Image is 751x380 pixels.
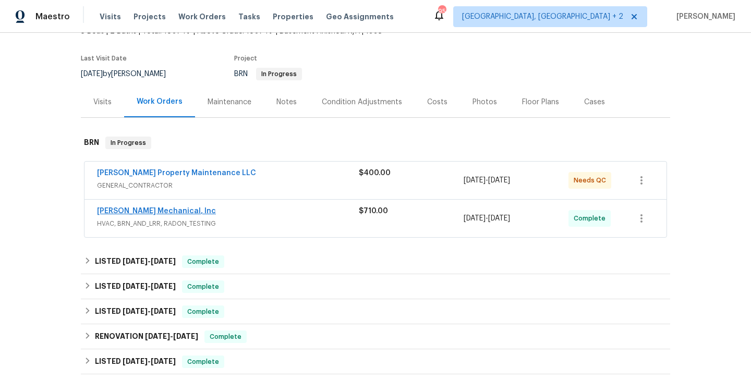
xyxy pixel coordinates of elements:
div: Visits [93,97,112,107]
div: RENOVATION [DATE]-[DATE]Complete [81,324,670,349]
a: [PERSON_NAME] Property Maintenance LLC [97,169,256,177]
div: Costs [427,97,447,107]
span: [DATE] [151,258,176,265]
div: Condition Adjustments [322,97,402,107]
div: LISTED [DATE]-[DATE]Complete [81,274,670,299]
span: - [123,308,176,315]
span: [DATE] [151,283,176,290]
div: BRN In Progress [81,126,670,160]
span: [DATE] [81,70,103,78]
span: Last Visit Date [81,55,127,62]
div: Maintenance [208,97,251,107]
span: In Progress [257,71,301,77]
span: Work Orders [178,11,226,22]
span: [DATE] [488,177,510,184]
div: Notes [276,97,297,107]
h6: LISTED [95,356,176,368]
span: Complete [574,213,610,224]
div: LISTED [DATE]-[DATE]Complete [81,249,670,274]
h6: BRN [84,137,99,149]
span: Needs QC [574,175,610,186]
span: [DATE] [145,333,170,340]
div: Work Orders [137,96,183,107]
span: In Progress [106,138,150,148]
span: [GEOGRAPHIC_DATA], [GEOGRAPHIC_DATA] + 2 [462,11,623,22]
div: 95 [438,6,445,17]
span: GENERAL_CONTRACTOR [97,180,359,191]
span: Tasks [238,13,260,20]
span: [DATE] [488,215,510,222]
span: Complete [183,357,223,367]
span: [DATE] [151,308,176,315]
div: Floor Plans [522,97,559,107]
span: BRN [234,70,302,78]
span: [DATE] [464,215,486,222]
h6: LISTED [95,305,176,318]
span: Visits [100,11,121,22]
span: - [464,213,510,224]
div: Cases [584,97,605,107]
span: Maestro [35,11,70,22]
span: [DATE] [151,358,176,365]
span: $710.00 [359,207,388,215]
span: - [123,283,176,290]
div: by [PERSON_NAME] [81,68,178,80]
span: - [123,258,176,265]
span: Projects [134,11,166,22]
h6: RENOVATION [95,330,198,343]
span: HVAC, BRN_AND_LRR, RADON_TESTING [97,218,359,229]
span: Complete [183,256,223,267]
span: [DATE] [123,283,148,290]
span: [DATE] [464,177,486,184]
span: [DATE] [173,333,198,340]
span: $400.00 [359,169,391,177]
span: [DATE] [123,358,148,365]
span: Project [234,55,257,62]
div: Photos [473,97,497,107]
h6: LISTED [95,255,176,268]
span: Properties [273,11,313,22]
span: - [123,358,176,365]
span: [DATE] [123,308,148,315]
a: [PERSON_NAME] Mechanical, Inc [97,207,216,215]
span: - [464,175,510,186]
div: LISTED [DATE]-[DATE]Complete [81,349,670,374]
div: LISTED [DATE]-[DATE]Complete [81,299,670,324]
span: Complete [183,281,223,292]
span: - [145,333,198,340]
span: Complete [183,307,223,317]
h6: LISTED [95,280,176,293]
span: [DATE] [123,258,148,265]
span: Geo Assignments [326,11,394,22]
span: [PERSON_NAME] [672,11,735,22]
span: Complete [205,332,246,342]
